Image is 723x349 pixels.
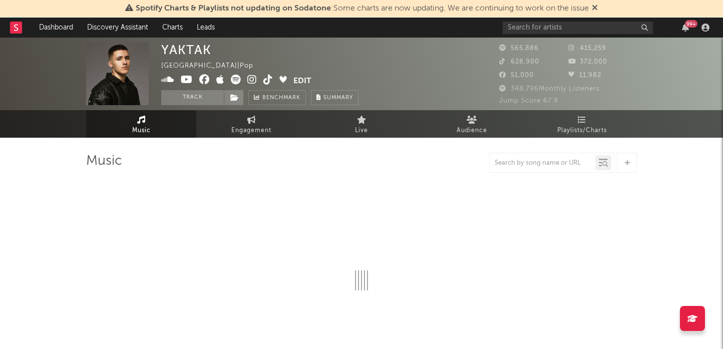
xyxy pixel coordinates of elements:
span: Playlists/Charts [557,125,607,137]
button: Summary [311,90,358,105]
input: Search for artists [503,22,653,34]
button: 99+ [682,24,689,32]
a: Dashboard [32,18,80,38]
span: Dismiss [592,5,598,13]
span: Spotify Charts & Playlists not updating on Sodatone [136,5,331,13]
a: Live [306,110,417,138]
span: 372,000 [568,59,607,65]
a: Engagement [196,110,306,138]
a: Discovery Assistant [80,18,155,38]
span: Music [132,125,151,137]
a: Playlists/Charts [527,110,637,138]
div: YAKTAK [161,43,211,57]
a: Leads [190,18,222,38]
input: Search by song name or URL [490,159,595,167]
a: Music [86,110,196,138]
span: 51,000 [499,72,534,79]
span: Benchmark [262,92,300,104]
div: [GEOGRAPHIC_DATA] | Pop [161,60,265,72]
span: 415,259 [568,45,606,52]
span: Engagement [231,125,271,137]
span: Audience [457,125,487,137]
span: 628,900 [499,59,539,65]
button: Edit [293,75,311,87]
div: 99 + [685,20,697,28]
span: 348,796 Monthly Listeners [499,86,600,92]
span: 11,982 [568,72,601,79]
span: : Some charts are now updating. We are continuing to work on the issue [136,5,589,13]
a: Charts [155,18,190,38]
a: Audience [417,110,527,138]
button: Track [161,90,224,105]
span: Live [355,125,368,137]
span: 565,886 [499,45,539,52]
span: Jump Score: 67.9 [499,98,558,104]
span: Summary [323,95,353,101]
a: Benchmark [248,90,306,105]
